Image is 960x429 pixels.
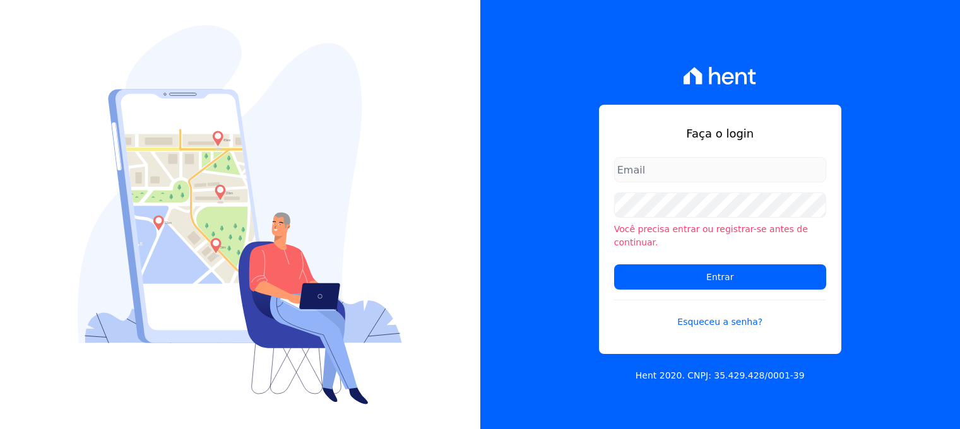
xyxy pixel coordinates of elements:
h1: Faça o login [614,125,826,142]
input: Email [614,157,826,182]
li: Você precisa entrar ou registrar-se antes de continuar. [614,223,826,249]
input: Entrar [614,264,826,290]
p: Hent 2020. CNPJ: 35.429.428/0001-39 [636,369,805,382]
a: Esqueceu a senha? [614,300,826,329]
img: Login [78,25,402,404]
